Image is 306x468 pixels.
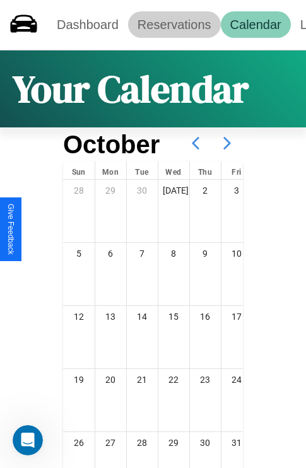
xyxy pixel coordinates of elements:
div: 14 [127,306,158,327]
div: 21 [127,369,158,390]
div: 24 [221,369,252,390]
div: 29 [95,180,126,201]
div: 23 [190,369,221,390]
a: Dashboard [47,11,128,38]
h2: October [63,131,160,159]
div: 9 [190,243,221,264]
div: 30 [190,432,221,453]
div: 13 [95,306,126,327]
div: Thu [190,161,221,179]
a: Reservations [128,11,221,38]
div: 22 [158,369,189,390]
div: Mon [95,161,126,179]
div: 28 [63,180,95,201]
div: 27 [95,432,126,453]
div: Give Feedback [6,204,15,255]
div: 2 [190,180,221,201]
div: 29 [158,432,189,453]
div: Fri [221,161,252,179]
div: 10 [221,243,252,264]
div: 17 [221,306,252,327]
div: 7 [127,243,158,264]
div: 5 [63,243,95,264]
a: Calendar [221,11,291,38]
iframe: Intercom live chat [13,425,43,455]
div: 6 [95,243,126,264]
div: 26 [63,432,95,453]
div: 28 [127,432,158,453]
div: 8 [158,243,189,264]
div: 30 [127,180,158,201]
div: 15 [158,306,189,327]
div: 16 [190,306,221,327]
div: 19 [63,369,95,390]
div: 3 [221,180,252,201]
div: 20 [95,369,126,390]
div: 12 [63,306,95,327]
div: 31 [221,432,252,453]
div: Wed [158,161,189,179]
div: [DATE] [158,180,189,201]
div: Sun [63,161,95,179]
div: Tue [127,161,158,179]
h1: Your Calendar [13,63,249,115]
